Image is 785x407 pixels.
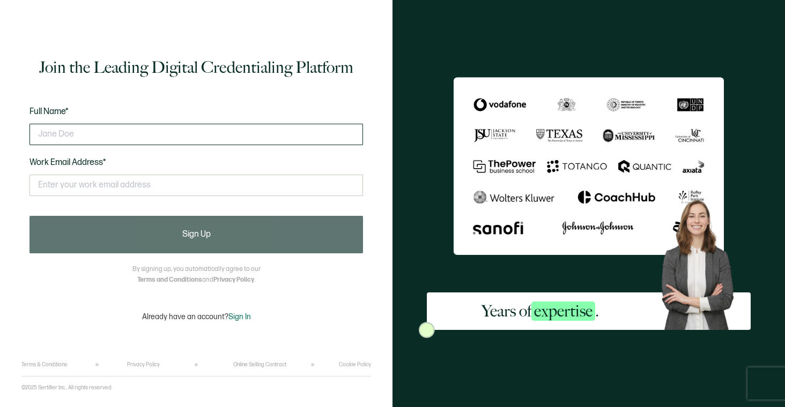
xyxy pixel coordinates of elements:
[213,276,254,284] a: Privacy Policy
[339,361,371,368] a: Cookie Policy
[29,107,69,117] span: Full Name*
[29,124,363,145] input: Jane Doe
[137,276,202,284] a: Terms and Conditions
[228,312,251,321] span: Sign In
[132,264,261,285] p: By signing up, you automatically agree to our and .
[21,385,113,391] p: ©2025 Sertifier Inc.. All rights reserved.
[419,322,435,338] img: Sertifier Signup
[531,302,595,321] span: expertise
[127,361,160,368] a: Privacy Policy
[654,193,751,330] img: Sertifier Signup - Years of <span class="strong-h">expertise</span>. Hero
[182,230,211,239] span: Sign Up
[39,57,353,78] h1: Join the Leading Digital Credentialing Platform
[482,300,599,322] h2: Years of .
[142,312,251,321] p: Already have an account?
[21,361,67,368] a: Terms & Conditions
[454,77,724,255] img: Sertifier Signup - Years of <span class="strong-h">expertise</span>.
[233,361,286,368] a: Online Selling Contract
[29,216,363,253] button: Sign Up
[29,157,106,168] span: Work Email Address*
[29,175,363,196] input: Enter your work email address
